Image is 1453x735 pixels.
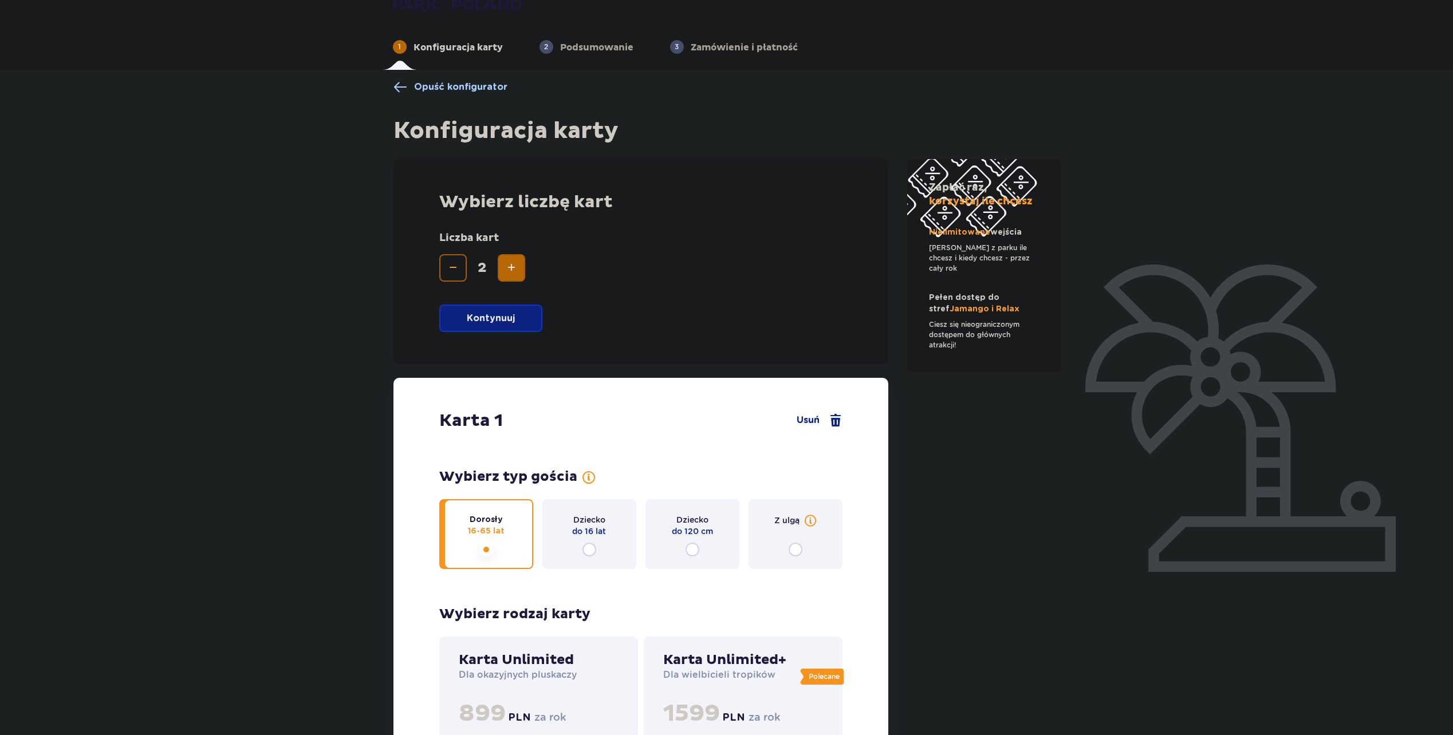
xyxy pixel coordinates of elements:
p: do 120 cm [672,525,713,537]
span: Opuść konfigurator [414,81,507,93]
span: 2 [469,259,495,276]
span: Pełen dostęp do stref [929,294,999,313]
p: za rok [749,710,780,724]
p: [PERSON_NAME] z parku ile chcesz i kiedy chcesz - przez cały rok [929,243,1039,274]
p: korzystaj ile chcesz [929,181,1033,208]
p: Usuń [797,414,820,426]
button: Increase [498,254,525,282]
span: Zapłać raz, [929,181,987,194]
h1: Konfiguracja karty [393,117,619,145]
p: Podsumowanie [560,41,633,54]
p: PLN [508,711,531,725]
p: 899 [459,700,506,728]
p: Dziecko [573,514,605,525]
p: 16-65 lat [468,525,505,537]
p: Liczba kart [439,231,499,245]
span: wejścia [990,228,1022,236]
p: Dorosły [470,514,503,525]
button: Kontynuuj [439,305,542,332]
p: Z ulgą [774,515,800,526]
p: 1 [398,42,401,52]
a: Opuść konfigurator [393,80,507,94]
p: Dziecko [676,514,708,525]
p: 1599 [663,700,720,728]
p: Polecane [809,671,840,682]
button: Decrease [439,254,467,282]
p: Karta Unlimited+ [663,651,786,669]
p: Dla okazyjnych pluskaczy [459,669,577,681]
p: Ciesz się nieograniczonym dostępem do głównych atrakcji! [929,319,1039,350]
p: Karta 1 [439,410,503,432]
p: Konfiguracja karty [414,41,503,54]
button: Usuń [797,414,842,428]
p: Jamango i Relax [929,292,1039,315]
p: Dla wielbicieli tropików [663,669,775,681]
p: Wybierz liczbę kart [439,191,843,213]
p: 2 [544,42,548,52]
p: Nielimitowane [929,227,1024,238]
p: Wybierz rodzaj karty [439,606,843,623]
p: 3 [675,42,679,52]
p: PLN [722,711,745,725]
p: za rok [534,710,566,724]
p: do 16 lat [572,525,606,537]
p: Karta Unlimited [459,651,574,669]
p: Kontynuuj [467,312,515,325]
p: Wybierz typ gościa [439,468,577,485]
p: Zamówienie i płatność [691,41,798,54]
